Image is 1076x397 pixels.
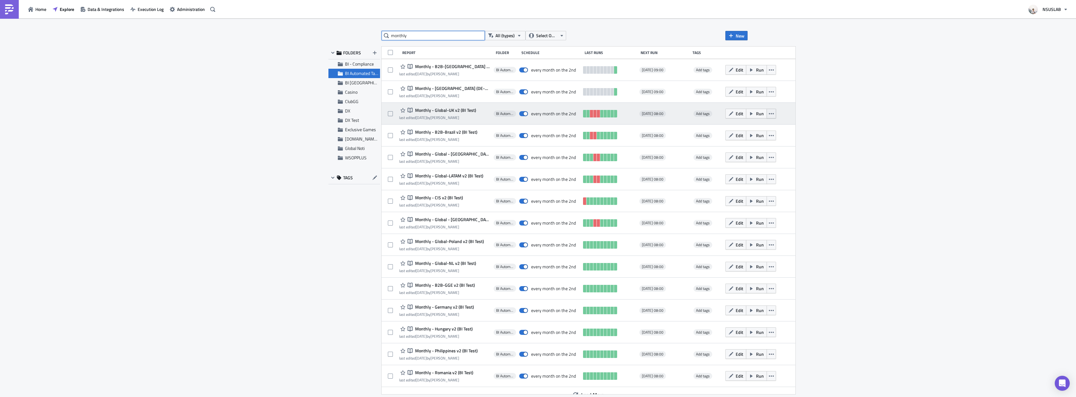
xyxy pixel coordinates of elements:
div: every month on the 2nd [531,286,576,291]
span: BI Automated Tableau Reporting [496,242,514,247]
div: every month on the 2nd [531,242,576,248]
span: Exclusive Games [345,126,376,133]
span: Data & Integrations [88,6,124,12]
span: Add tags [696,285,710,291]
span: BI - Compliance [345,61,374,67]
div: every month on the 2nd [531,155,576,160]
span: Monthly - Global - Canada-ON v2 (BI Test) [414,217,490,222]
time: 2025-08-06T21:03:55Z [416,71,427,77]
span: BI Automated Tableau Reporting [345,70,404,77]
span: Add tags [696,198,710,204]
span: Add tags [693,132,712,139]
button: Run [746,65,767,75]
div: Open Intercom Messenger [1055,376,1070,391]
button: Run [746,262,767,271]
button: Edit [725,87,746,97]
span: BI Automated Tableau Reporting [496,67,514,72]
button: Edit [725,218,746,228]
span: Add tags [693,351,712,357]
div: last edited by [PERSON_NAME] [399,312,474,317]
span: Monthly - Hungary v2 (BI Test) [414,326,473,332]
span: Monthly - Global-LATAM v2 (BI Test) [414,173,483,179]
span: BI Automated Tableau Reporting [496,111,514,116]
div: last edited by [PERSON_NAME] [399,225,490,229]
button: Edit [725,305,746,315]
span: Add tags [693,198,712,204]
a: Explore [49,4,77,14]
a: Data & Integrations [77,4,127,14]
span: Monthly - Global - Canada - Rest v2 (BI Test) [414,151,490,157]
span: Casino [345,89,358,95]
button: Edit [725,262,746,271]
div: every month on the 2nd [531,373,576,379]
span: [DATE] 08:00 [642,111,663,116]
span: [DATE] 08:00 [642,374,663,379]
span: GGPOKER.CA Noti [345,136,387,142]
time: 2025-06-03T18:31:02Z [416,355,427,361]
span: Edit [736,285,743,292]
span: WSOPPLUS [345,154,367,161]
span: Add tags [693,89,712,95]
span: Global Noti [345,145,365,151]
span: Add tags [696,351,710,357]
span: Run [756,285,764,292]
button: Edit [725,65,746,75]
span: BI Automated Tableau Reporting [496,89,514,94]
span: Add tags [693,264,712,270]
span: Edit [736,176,743,182]
span: [DATE] 08:00 [642,155,663,160]
span: BI Automated Tableau Reporting [496,133,514,138]
button: Run [746,327,767,337]
button: Run [746,109,767,118]
span: ClubGG [345,98,358,105]
span: Add tags [696,176,710,182]
span: NSUSLAB [1043,6,1061,12]
time: 2025-06-03T18:43:07Z [416,136,427,142]
time: 2025-06-03T18:36:03Z [416,268,427,274]
span: Run [756,88,764,95]
div: Report [402,50,493,55]
button: All (types) [485,31,525,40]
button: Run [746,152,767,162]
span: [DATE] 09:00 [642,89,663,94]
span: Run [756,241,764,248]
span: Run [756,373,764,379]
span: BI Automated Tableau Reporting [496,374,514,379]
button: Edit [725,174,746,184]
div: every month on the 2nd [531,330,576,335]
span: [DATE] 09:00 [642,67,663,72]
span: Add tags [696,111,710,117]
span: Add tags [693,285,712,292]
div: every month on the 2nd [531,220,576,226]
button: Administration [167,4,208,14]
span: Add tags [696,373,710,379]
div: last edited by [PERSON_NAME] [399,356,478,360]
time: 2025-06-03T18:33:58Z [416,311,427,317]
span: Edit [736,263,743,270]
button: Run [746,174,767,184]
span: Explore [60,6,74,12]
div: every month on the 2nd [531,133,576,138]
div: last edited by [PERSON_NAME] [399,115,476,120]
span: BI Automated Tableau Reporting [496,352,514,357]
button: Edit [725,152,746,162]
span: BI Automated Tableau Reporting [496,330,514,335]
span: Run [756,198,764,204]
span: [DATE] 08:00 [642,221,663,226]
span: [DATE] 08:00 [642,199,663,204]
span: Monthly - B2B-Brazil (BR-Reporting) [414,64,490,69]
span: BI Automated Tableau Reporting [496,286,514,291]
span: Edit [736,198,743,204]
div: last edited by [PERSON_NAME] [399,334,473,339]
span: Add tags [696,242,710,248]
div: every month on the 2nd [531,198,576,204]
div: Schedule [521,50,581,55]
time: 2025-06-03T18:42:15Z [416,158,427,164]
span: Add tags [693,67,712,73]
button: Edit [725,349,746,359]
span: Run [756,351,764,357]
button: Execution Log [127,4,167,14]
span: Add tags [696,132,710,138]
